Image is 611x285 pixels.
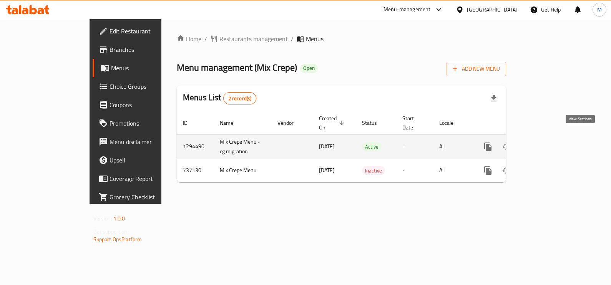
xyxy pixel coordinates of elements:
span: M [597,5,602,14]
a: Branches [93,40,192,59]
span: Version: [93,214,112,224]
a: Coverage Report [93,169,192,188]
li: / [204,34,207,43]
a: Support.OpsPlatform [93,234,142,244]
button: Change Status [497,138,516,156]
button: Change Status [497,161,516,180]
span: Vendor [277,118,304,128]
li: / [291,34,294,43]
a: Choice Groups [93,77,192,96]
a: Grocery Checklist [93,188,192,206]
table: enhanced table [177,111,559,182]
span: Coverage Report [110,174,186,183]
span: Inactive [362,166,385,175]
span: Created On [319,114,347,132]
td: Mix Crepe Menu [214,159,271,182]
span: Status [362,118,387,128]
span: [DATE] [319,141,335,151]
td: - [396,159,433,182]
a: Coupons [93,96,192,114]
button: more [479,138,497,156]
td: 1294490 [177,134,214,159]
span: Branches [110,45,186,54]
h2: Menus List [183,92,256,104]
span: Name [220,118,243,128]
span: Menus [111,63,186,73]
span: Coupons [110,100,186,109]
div: Active [362,142,382,151]
a: Upsell [93,151,192,169]
span: Choice Groups [110,82,186,91]
a: Edit Restaurant [93,22,192,40]
td: Mix Crepe Menu -cg migration [214,134,271,159]
div: Menu-management [384,5,431,14]
a: Restaurants management [210,34,288,43]
nav: breadcrumb [177,34,506,43]
span: Add New Menu [453,64,500,74]
span: Restaurants management [219,34,288,43]
span: Menu management ( Mix Crepe ) [177,59,297,76]
span: Promotions [110,119,186,128]
span: Menu disclaimer [110,137,186,146]
a: Promotions [93,114,192,133]
button: Add New Menu [447,62,506,76]
span: Menus [306,34,324,43]
td: All [433,134,473,159]
span: Upsell [110,156,186,165]
a: Menu disclaimer [93,133,192,151]
span: Grocery Checklist [110,192,186,202]
span: 2 record(s) [224,95,256,102]
span: Active [362,142,382,151]
td: - [396,134,433,159]
div: Open [300,64,318,73]
td: 737130 [177,159,214,182]
div: Export file [485,89,503,108]
button: more [479,161,497,180]
span: Edit Restaurant [110,27,186,36]
span: Open [300,65,318,71]
span: Get support on: [93,227,129,237]
th: Actions [473,111,559,135]
div: Total records count [223,92,257,104]
a: Menus [93,59,192,77]
td: All [433,159,473,182]
div: [GEOGRAPHIC_DATA] [467,5,518,14]
span: Start Date [402,114,424,132]
span: Locale [439,118,463,128]
span: 1.0.0 [113,214,125,224]
span: ID [183,118,198,128]
span: [DATE] [319,165,335,175]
